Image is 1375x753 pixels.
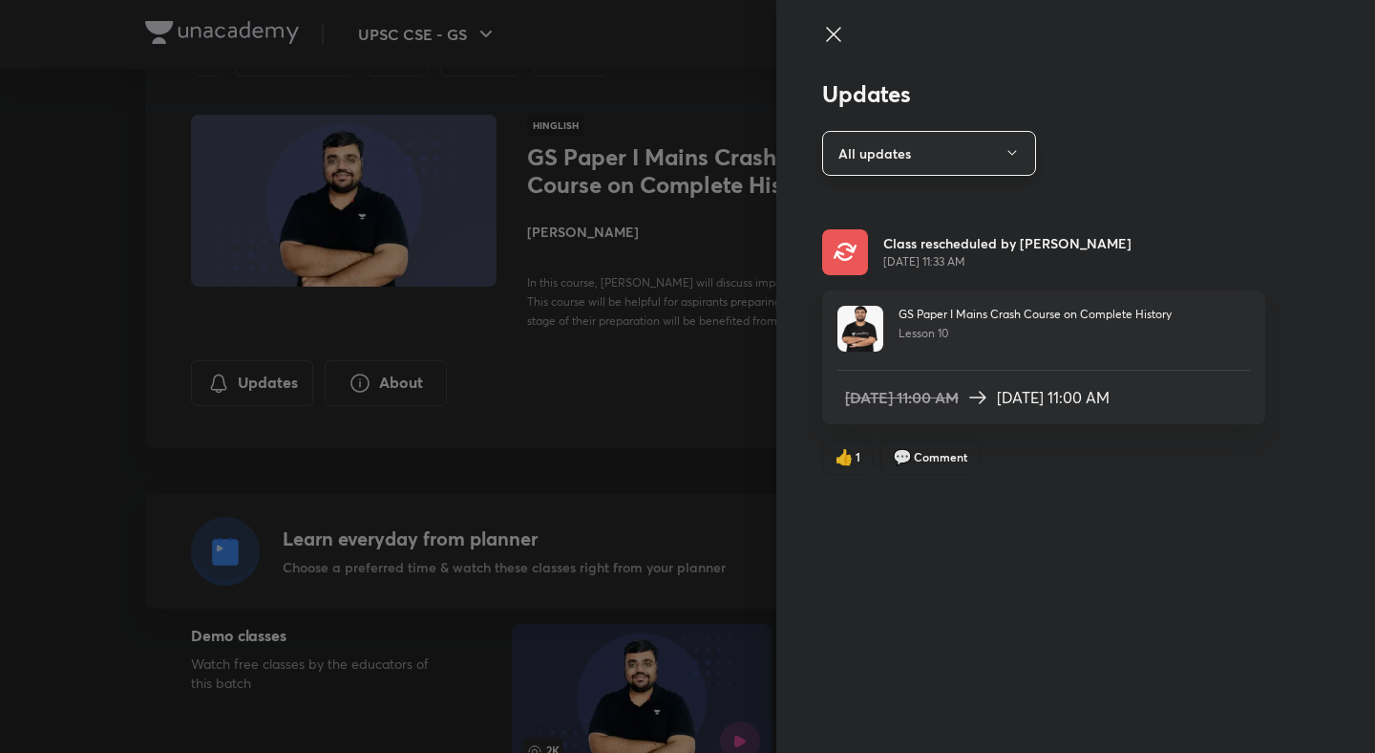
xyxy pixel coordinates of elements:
[883,233,1132,253] p: Class rescheduled by [PERSON_NAME]
[822,80,1265,108] h3: Updates
[822,229,868,275] img: rescheduled
[997,386,1110,409] span: [DATE] 11:00 AM
[883,253,1132,270] span: [DATE] 11:33 AM
[835,448,854,465] span: like
[893,448,912,465] span: comment
[899,326,948,340] span: Lesson 10
[914,448,967,465] span: Comment
[856,448,860,465] span: 1
[845,386,959,409] span: [DATE] 11:00 AM
[837,306,883,352] img: Avatar
[822,131,1036,176] button: All updates
[899,306,1172,323] p: GS Paper I Mains Crash Course on Complete History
